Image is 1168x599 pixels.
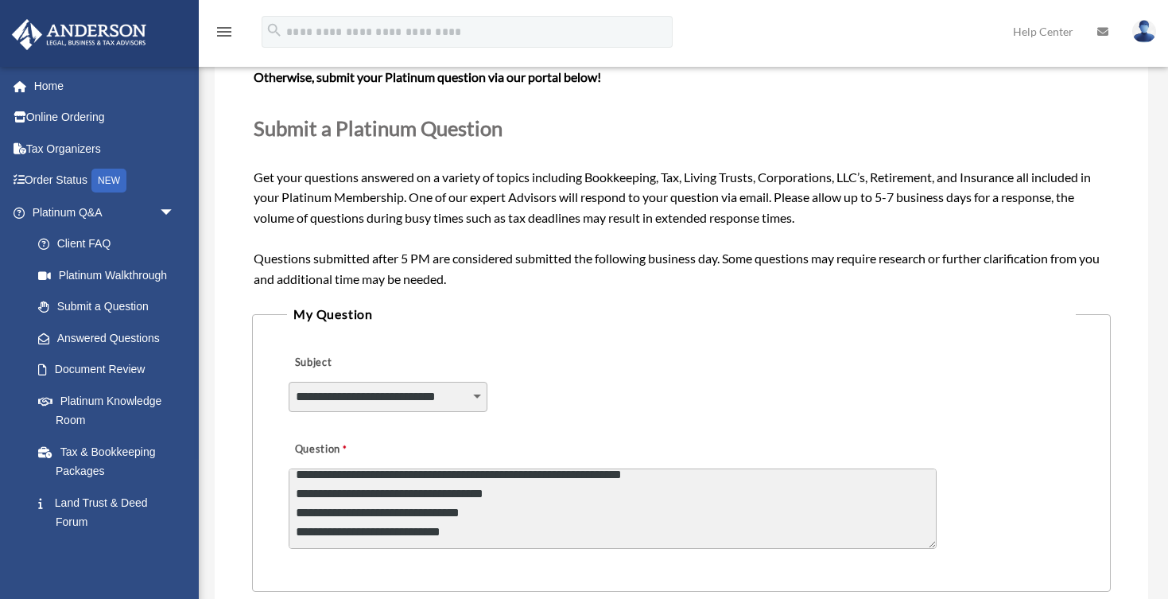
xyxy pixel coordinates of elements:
legend: My Question [287,303,1076,325]
a: Client FAQ [22,228,199,260]
a: menu [215,28,234,41]
label: Subject [289,352,440,375]
a: Portal Feedback [22,538,199,570]
a: Platinum Knowledge Room [22,385,199,436]
a: Answered Questions [22,322,199,354]
a: Document Review [22,354,199,386]
a: Home [11,70,199,102]
span: arrow_drop_down [159,196,191,229]
div: NEW [91,169,126,193]
a: Order StatusNEW [11,165,199,197]
a: Platinum Walkthrough [22,259,199,291]
a: Platinum Q&Aarrow_drop_down [11,196,199,228]
a: Submit a Question [22,291,191,323]
a: Online Ordering [11,102,199,134]
i: search [266,21,283,39]
a: Tax & Bookkeeping Packages [22,436,199,487]
label: Question [289,439,412,461]
span: Get your questions answered on a variety of topics including Bookkeeping, Tax, Living Trusts, Cor... [254,6,1109,286]
img: Anderson Advisors Platinum Portal [7,19,151,50]
img: User Pic [1132,20,1156,43]
i: menu [215,22,234,41]
b: Otherwise, submit your Platinum question via our portal below! [254,69,601,84]
a: Land Trust & Deed Forum [22,487,199,538]
span: Submit a Platinum Question [254,116,503,140]
a: Tax Organizers [11,133,199,165]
